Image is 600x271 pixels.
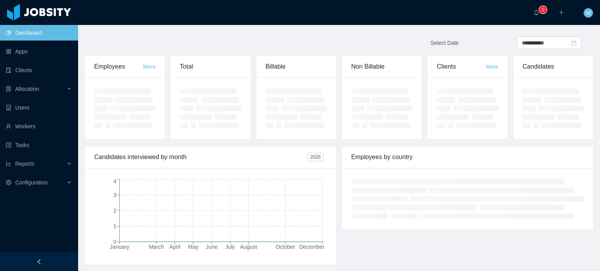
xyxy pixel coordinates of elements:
[170,244,180,250] tspan: April
[143,64,155,70] a: More
[276,244,295,250] tspan: October
[539,6,547,14] sup: 0
[6,119,72,134] a: icon: userWorkers
[523,56,584,78] div: Candidates
[188,244,198,250] tspan: May
[206,244,218,250] tspan: June
[113,192,116,198] tspan: 3
[6,44,72,59] a: icon: appstoreApps
[110,244,129,250] tspan: January
[351,146,584,168] div: Employees by country
[113,207,116,214] tspan: 2
[559,10,564,15] i: icon: plus
[299,244,325,250] tspan: December
[94,146,307,168] div: Candidates interviewed by month
[6,25,72,41] a: icon: pie-chartDashboard
[225,244,235,250] tspan: July
[180,56,241,78] div: Total
[15,179,48,186] span: Configuration
[586,8,591,18] span: M
[6,161,11,166] i: icon: line-chart
[240,244,257,250] tspan: August
[113,178,116,184] tspan: 4
[6,137,72,153] a: icon: profileTasks
[15,161,34,167] span: Reports
[351,56,412,78] div: Non Billable
[486,64,498,70] a: More
[149,244,164,250] tspan: March
[430,40,459,46] span: Select Date
[6,180,11,185] i: icon: setting
[571,40,577,46] i: icon: calendar
[94,56,143,78] div: Employees
[6,100,72,115] a: icon: robotUsers
[15,86,39,92] span: Allocation
[6,86,11,92] i: icon: solution
[113,239,116,245] tspan: 0
[307,153,324,161] span: 2025
[266,56,327,78] div: Billable
[6,62,72,78] a: icon: auditClients
[113,223,116,229] tspan: 1
[534,10,539,15] i: icon: bell
[437,56,486,78] div: Clients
